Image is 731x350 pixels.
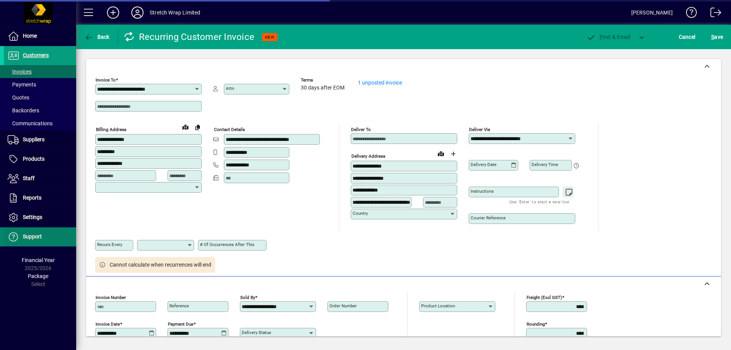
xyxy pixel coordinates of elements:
span: Terms [301,78,346,83]
span: Products [23,156,45,162]
span: Financial Year [22,257,55,263]
a: Staff [4,169,76,188]
button: Cancel [677,30,697,44]
span: Cannot calculate when recurrences will end [110,261,211,269]
a: Backorders [4,104,76,117]
span: Settings [23,214,42,220]
button: Choose address [447,148,459,160]
mat-hint: Use 'Enter' to start a new line [509,197,569,206]
mat-label: Payment due [168,321,193,327]
a: Products [4,150,76,169]
button: Profile [125,6,150,19]
mat-label: Delivery status [242,330,271,335]
a: Knowledge Base [680,2,697,26]
span: Cancel [679,31,696,43]
mat-label: Delivery date [471,162,496,167]
a: 1 unposted invoice [358,80,402,86]
mat-label: Instructions [471,189,494,194]
a: View on map [179,121,192,133]
span: Customers [23,52,49,58]
mat-label: Courier Reference [471,215,506,221]
span: NEW [265,35,275,40]
mat-label: Recurs every [97,242,122,247]
span: P [600,34,603,40]
div: Recurring Customer Invoice [124,31,255,43]
span: Invoices [8,69,32,75]
a: View on map [435,147,447,160]
span: Reports [23,195,41,201]
mat-label: Invoice number [96,295,126,300]
mat-label: Rounding [527,321,545,327]
span: Communications [8,120,53,126]
mat-label: Deliver via [469,127,490,132]
a: Reports [4,189,76,208]
mat-label: Order number [329,303,357,308]
button: Save [709,30,725,44]
a: Suppliers [4,130,76,149]
mat-label: Product location [421,303,455,308]
span: Backorders [8,107,39,113]
button: Post & Email [583,30,634,44]
button: Copy to Delivery address [192,121,204,133]
span: Back [84,34,110,40]
button: Add [101,6,125,19]
span: Suppliers [23,136,45,142]
div: [PERSON_NAME] [631,6,673,19]
a: Support [4,227,76,246]
mat-label: Country [353,211,368,216]
span: Payments [8,82,36,88]
a: Invoices [4,65,76,78]
mat-label: Invoice date [96,321,120,327]
div: Stretch Wrap Limited [150,6,201,19]
a: Logout [705,2,721,26]
mat-label: # of occurrences after this [200,242,254,247]
app-page-header-button: Back [76,30,118,44]
mat-label: Deliver To [351,127,371,132]
span: Home [23,33,37,39]
a: Communications [4,117,76,130]
button: Back [82,30,112,44]
a: Settings [4,208,76,227]
mat-label: Sold by [240,295,255,300]
span: Staff [23,175,35,181]
span: Package [28,273,48,279]
mat-label: Freight (excl GST) [527,295,562,300]
mat-label: Invoice To [96,77,116,83]
span: 30 days after EOM [301,85,345,91]
mat-label: Delivery time [531,162,558,167]
span: S [711,34,714,40]
span: Support [23,233,42,240]
a: Home [4,27,76,46]
span: ost & Email [586,34,630,40]
mat-label: Attn [226,86,234,91]
span: ave [711,31,723,43]
span: Quotes [8,94,29,101]
a: Quotes [4,91,76,104]
a: Payments [4,78,76,91]
mat-label: Reference [169,303,189,308]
